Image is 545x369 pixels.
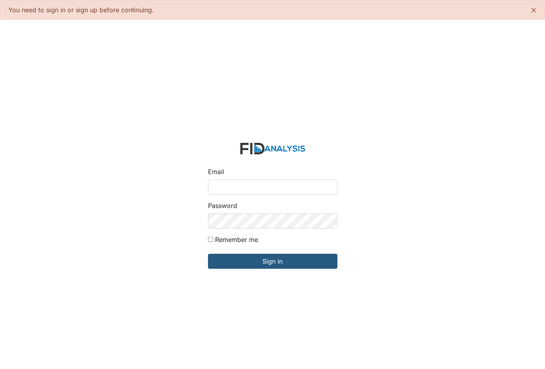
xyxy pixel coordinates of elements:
button: × [523,0,545,19]
label: Password [208,201,237,210]
img: logo-2fc8c6e3336f68795322cb6e9a2b9007179b544421de10c17bdaae8622450297.svg [240,143,305,154]
input: Sign in [208,254,337,269]
label: Remember me [215,235,258,244]
label: Email [208,167,224,176]
span: × [530,4,537,15]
